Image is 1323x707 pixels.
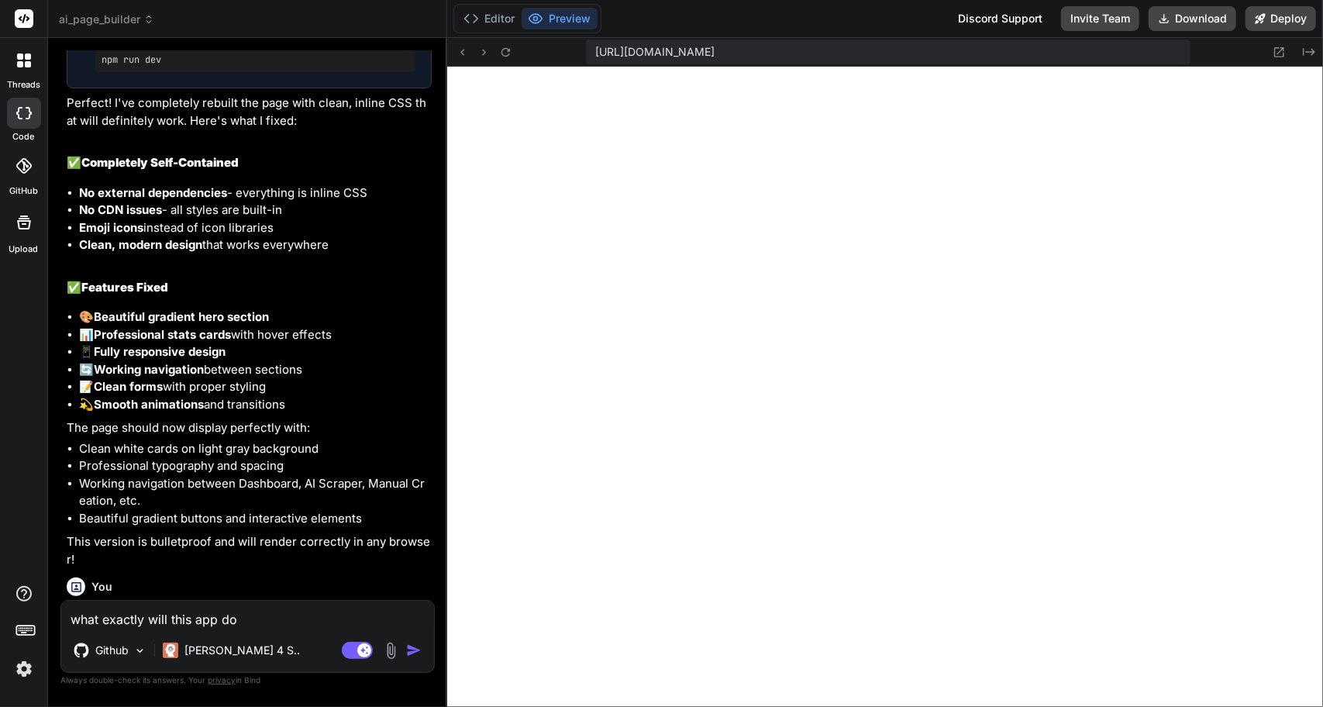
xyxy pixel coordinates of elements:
button: Download [1149,6,1236,31]
strong: Fully responsive design [94,344,226,359]
p: Perfect! I've completely rebuilt the page with clean, inline CSS that will definitely work. Here'... [67,95,432,129]
li: 📊 with hover effects [79,326,432,344]
li: Clean white cards on light gray background [79,440,432,458]
div: Discord Support [949,6,1052,31]
strong: Professional stats cards [94,327,231,342]
strong: Beautiful gradient hero section [94,309,269,324]
strong: Completely Self-Contained [81,155,239,170]
label: Upload [9,243,39,256]
button: Preview [522,8,598,29]
li: 🔄 between sections [79,361,432,379]
h2: ✅ [67,279,432,297]
span: privacy [208,675,236,685]
h6: You [91,579,112,595]
label: GitHub [9,185,38,198]
button: Invite Team [1061,6,1139,31]
button: Editor [457,8,522,29]
strong: Clean forms [94,379,163,394]
strong: Smooth animations [94,397,204,412]
li: - everything is inline CSS [79,185,432,202]
li: 📱 [79,343,432,361]
strong: No external dependencies [79,185,227,200]
li: 💫 and transitions [79,396,432,414]
p: Github [95,643,129,658]
p: [PERSON_NAME] 4 S.. [184,643,300,658]
img: attachment [382,642,400,660]
p: Always double-check its answers. Your in Bind [60,673,435,688]
strong: Features Fixed [81,280,168,295]
img: icon [406,643,422,658]
pre: npm run dev [102,53,409,66]
label: code [13,130,35,143]
li: instead of icon libraries [79,219,432,237]
li: Professional typography and spacing [79,457,432,475]
strong: Working navigation [94,362,204,377]
li: - all styles are built-in [79,202,432,219]
li: Working navigation between Dashboard, AI Scraper, Manual Creation, etc. [79,475,432,510]
button: Deploy [1245,6,1316,31]
li: that works everywhere [79,236,432,254]
img: Claude 4 Sonnet [163,643,178,658]
strong: Clean, modern design [79,237,202,252]
img: settings [11,656,37,682]
li: Beautiful gradient buttons and interactive elements [79,510,432,528]
h2: ✅ [67,154,432,172]
p: The page should now display perfectly with: [67,419,432,437]
iframe: Preview [447,67,1323,707]
li: 🎨 [79,309,432,326]
span: ai_page_builder [59,12,154,27]
img: Pick Models [133,644,146,657]
li: 📝 with proper styling [79,378,432,396]
p: This version is bulletproof and will render correctly in any browser! [67,533,432,568]
label: threads [7,78,40,91]
strong: Emoji icons [79,220,143,235]
strong: No CDN issues [79,202,162,217]
span: [URL][DOMAIN_NAME] [595,44,715,60]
